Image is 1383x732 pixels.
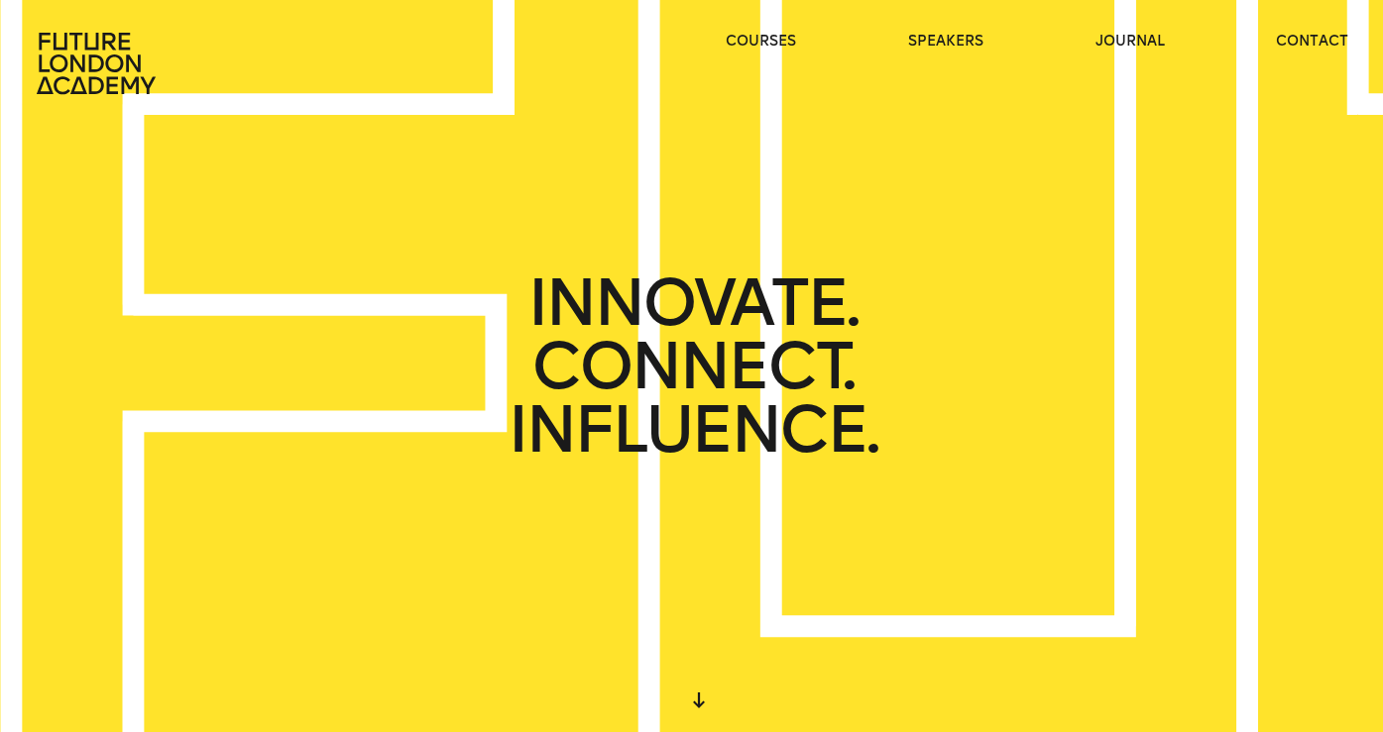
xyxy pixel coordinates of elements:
[908,32,983,52] a: speakers
[531,335,852,398] span: CONNECT.
[527,271,856,335] span: INNOVATE.
[726,32,796,52] a: courses
[1276,32,1348,52] a: contact
[508,398,876,462] span: INFLUENCE.
[1095,32,1165,52] a: journal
